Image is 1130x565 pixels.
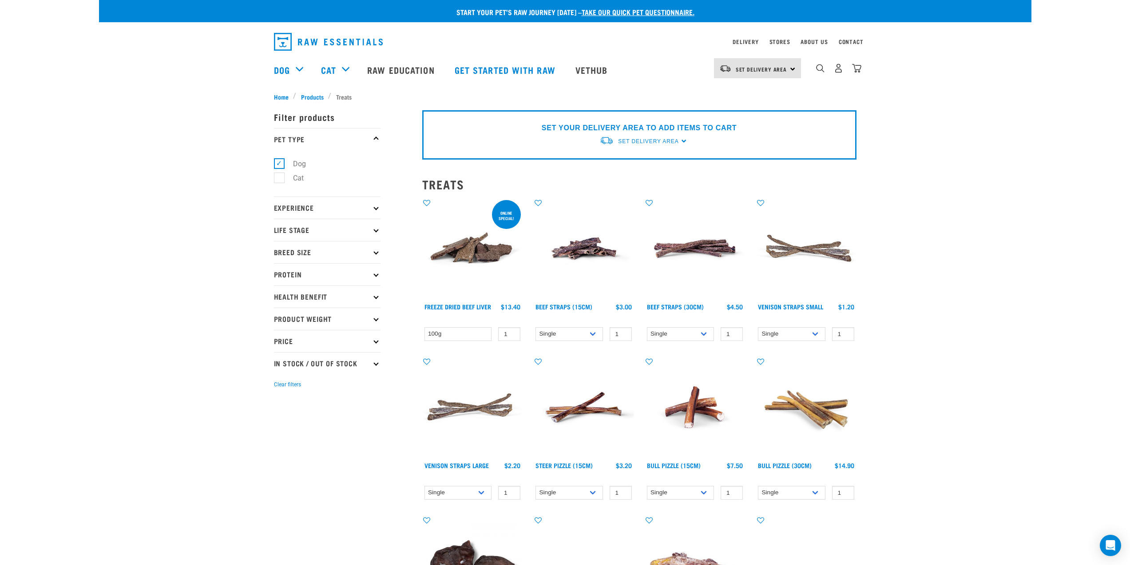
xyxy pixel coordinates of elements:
a: Beef Straps (30cm) [647,305,704,308]
div: $2.20 [504,462,520,469]
a: Steer Pizzle (15cm) [535,464,593,467]
a: Beef Straps (15cm) [535,305,592,308]
div: $4.50 [727,303,743,310]
a: Stores [769,40,790,43]
div: $14.90 [835,462,854,469]
a: Venison Straps Small [758,305,823,308]
p: Life Stage [274,219,381,241]
input: 1 [721,486,743,500]
input: 1 [721,327,743,341]
nav: dropdown navigation [267,29,864,54]
a: Cat [321,63,336,76]
p: Protein [274,263,381,285]
nav: dropdown navigation [99,52,1031,88]
div: $3.20 [616,462,632,469]
img: Raw Essentials Beef Straps 15cm 6 Pack [533,198,634,299]
p: SET YOUR DELIVERY AREA TO ADD ITEMS TO CART [542,123,737,133]
a: Bull Pizzle (30cm) [758,464,812,467]
img: Venison Straps [756,198,856,299]
p: Start your pet’s raw journey [DATE] – [106,7,1038,17]
p: Price [274,330,381,352]
a: Delivery [733,40,758,43]
img: van-moving.png [719,64,731,72]
img: Stack of 3 Venison Straps Treats for Pets [422,357,523,458]
nav: breadcrumbs [274,92,856,101]
img: Raw Essentials Beef Straps 6 Pack [645,198,745,299]
a: Contact [839,40,864,43]
img: Raw Essentials Steer Pizzle 15cm [533,357,634,458]
img: Stack Of Freeze Dried Beef Liver For Pets [422,198,523,299]
a: take our quick pet questionnaire. [582,10,694,14]
a: Dog [274,63,290,76]
input: 1 [498,486,520,500]
p: Product Weight [274,308,381,330]
img: Raw Essentials Logo [274,33,383,51]
input: 1 [832,486,854,500]
div: $1.20 [838,303,854,310]
a: Bull Pizzle (15cm) [647,464,701,467]
a: Vethub [567,52,619,88]
h2: Treats [422,177,856,191]
span: Products [301,92,324,101]
div: Open Intercom Messenger [1100,535,1121,556]
div: $13.40 [501,303,520,310]
p: Breed Size [274,241,381,263]
input: 1 [832,327,854,341]
label: Cat [279,172,307,184]
a: Venison Straps Large [424,464,489,467]
label: Dog [279,158,309,169]
img: home-icon-1@2x.png [816,64,825,72]
a: Raw Education [358,52,445,88]
input: 1 [498,327,520,341]
p: Health Benefit [274,285,381,308]
p: Experience [274,196,381,219]
a: About Us [801,40,828,43]
a: Home [274,92,293,101]
button: Clear filters [274,381,301,389]
input: 1 [610,486,632,500]
span: Home [274,92,289,101]
img: Bull Pizzle 30cm for Dogs [756,357,856,458]
div: $3.00 [616,303,632,310]
img: Bull Pizzle [645,357,745,458]
span: Set Delivery Area [618,138,678,144]
p: Filter products [274,106,381,128]
a: Freeze Dried Beef Liver [424,305,491,308]
input: 1 [610,327,632,341]
img: home-icon@2x.png [852,64,861,73]
span: Set Delivery Area [736,68,787,71]
div: ONLINE SPECIAL! [492,206,521,225]
a: Products [296,92,328,101]
img: user.png [834,64,843,73]
img: van-moving.png [599,136,614,145]
div: $7.50 [727,462,743,469]
p: In Stock / Out Of Stock [274,352,381,374]
p: Pet Type [274,128,381,150]
a: Get started with Raw [446,52,567,88]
